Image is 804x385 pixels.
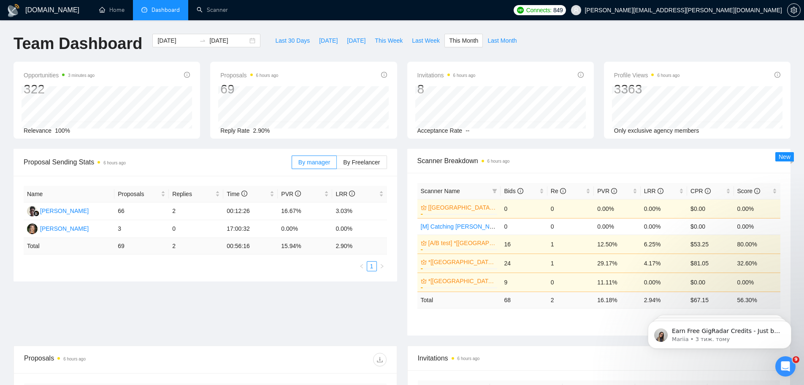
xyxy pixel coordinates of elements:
[734,292,780,308] td: 56.30 %
[223,220,278,238] td: 17:00:32
[547,199,594,218] td: 0
[412,36,440,45] span: Last Week
[379,264,384,269] span: right
[314,34,342,47] button: [DATE]
[336,191,355,197] span: LRR
[737,188,760,194] span: Score
[594,254,640,273] td: 29.17%
[7,4,20,17] img: logo
[278,202,332,220] td: 16.67%
[357,261,367,271] li: Previous Page
[641,292,687,308] td: 2.94 %
[24,127,51,134] span: Relevance
[614,70,680,80] span: Profile Views
[734,254,780,273] td: 32.60%
[787,7,801,14] a: setting
[449,36,478,45] span: This Month
[547,235,594,254] td: 1
[103,161,126,165] time: 6 hours ago
[428,238,496,248] a: [A/B test] *[[GEOGRAPHIC_DATA]] AI & Machine Learning Software
[209,36,248,45] input: End date
[118,189,159,199] span: Proposals
[597,188,617,194] span: PVR
[417,127,463,134] span: Acceptance Rate
[199,37,206,44] span: swap-right
[241,191,247,197] span: info-circle
[644,188,663,194] span: LRR
[457,356,480,361] time: 6 hours ago
[332,202,387,220] td: 3.03%
[553,5,563,15] span: 849
[734,235,780,254] td: 80.00%
[594,292,640,308] td: 16.18 %
[641,254,687,273] td: 4.17%
[428,276,496,286] a: *[[GEOGRAPHIC_DATA]/[GEOGRAPHIC_DATA]] AI Agent Development
[418,353,780,363] span: Invitations
[754,188,760,194] span: info-circle
[657,73,679,78] time: 6 hours ago
[40,224,89,233] div: [PERSON_NAME]
[417,292,501,308] td: Total
[501,254,547,273] td: 24
[27,206,38,216] img: AK
[594,218,640,235] td: 0.00%
[779,153,790,160] span: New
[99,6,125,14] a: homeHome
[253,127,270,134] span: 2.90%
[594,235,640,254] td: 12.50%
[370,34,407,47] button: This Week
[687,218,734,235] td: $0.00
[501,199,547,218] td: 0
[421,205,427,210] span: crown
[55,127,70,134] span: 100%
[417,156,781,166] span: Scanner Breakdown
[332,220,387,238] td: 0.00%
[687,199,734,218] td: $0.00
[375,36,403,45] span: This Week
[421,278,427,284] span: crown
[114,238,169,254] td: 69
[169,186,223,202] th: Replies
[367,262,376,271] a: 1
[705,188,711,194] span: info-circle
[428,257,496,267] a: *[[GEOGRAPHIC_DATA]] AI & Machine Learning Software
[27,224,38,234] img: IM
[453,73,476,78] time: 6 hours ago
[560,188,566,194] span: info-circle
[24,70,95,80] span: Opportunities
[466,127,469,134] span: --
[157,36,196,45] input: Start date
[298,159,330,166] span: By manager
[501,273,547,292] td: 9
[349,191,355,197] span: info-circle
[377,261,387,271] button: right
[551,188,566,194] span: Re
[24,238,114,254] td: Total
[734,273,780,292] td: 0.00%
[641,218,687,235] td: 0.00%
[578,72,584,78] span: info-circle
[223,202,278,220] td: 00:12:26
[172,189,214,199] span: Replies
[271,34,314,47] button: Last 30 Days
[275,36,310,45] span: Last 30 Days
[152,6,180,14] span: Dashboard
[141,7,147,13] span: dashboard
[319,36,338,45] span: [DATE]
[227,191,247,197] span: Time
[63,357,86,361] time: 6 hours ago
[547,292,594,308] td: 2
[487,159,510,164] time: 6 hours ago
[197,6,228,14] a: searchScanner
[517,7,524,14] img: upwork-logo.png
[199,37,206,44] span: to
[343,159,380,166] span: By Freelancer
[347,36,365,45] span: [DATE]
[169,202,223,220] td: 2
[517,188,523,194] span: info-circle
[428,203,496,212] a: [[GEOGRAPHIC_DATA]/[GEOGRAPHIC_DATA]] SV/Web Development
[421,188,460,194] span: Scanner Name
